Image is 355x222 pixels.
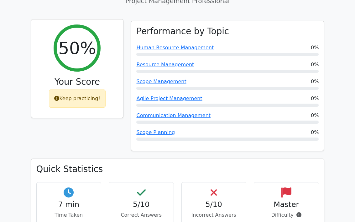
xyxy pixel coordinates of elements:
p: Correct Answers [114,211,169,219]
h3: Quick Statistics [36,164,319,174]
h4: 5/10 [114,200,169,209]
div: Keep practicing! [49,89,106,108]
a: Human Resource Management [136,45,214,51]
span: 0% [311,95,319,102]
span: 0% [311,44,319,51]
span: 0% [311,61,319,68]
h3: Performance by Topic [136,26,229,36]
p: Incorrect Answers [187,211,241,219]
h2: 50% [58,38,96,58]
a: Agile Project Management [136,95,202,101]
a: Communication Management [136,112,211,118]
span: 0% [311,129,319,136]
a: Scope Planning [136,129,175,135]
p: Time Taken [42,211,96,219]
h4: 5/10 [187,200,241,209]
a: Resource Management [136,62,194,68]
a: Scope Management [136,79,186,84]
h4: 7 min [42,200,96,209]
span: 0% [311,78,319,85]
h4: Master [259,200,314,209]
span: 0% [311,112,319,119]
h3: Your Score [36,77,118,87]
p: Difficulty [259,211,314,219]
